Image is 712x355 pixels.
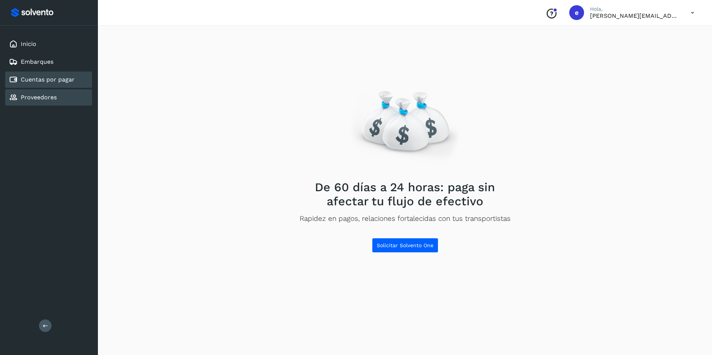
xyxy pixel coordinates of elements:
[21,76,75,83] a: Cuentas por pagar
[5,54,92,70] div: Embarques
[5,72,92,88] div: Cuentas por pagar
[341,66,469,174] img: Empty state image
[299,180,511,209] h2: De 60 días a 24 horas: paga sin afectar tu flujo de efectivo
[590,6,679,12] p: Hola,
[21,40,36,47] a: Inicio
[377,243,434,248] span: Solicitar Solvento One
[21,94,57,101] a: Proveedores
[372,238,438,253] button: Solicitar Solvento One
[300,215,511,223] p: Rapidez en pagos, relaciones fortalecidas con tus transportistas
[21,58,53,65] a: Embarques
[590,12,679,19] p: ernesto+temporal@solvento.mx
[5,89,92,106] div: Proveedores
[5,36,92,52] div: Inicio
